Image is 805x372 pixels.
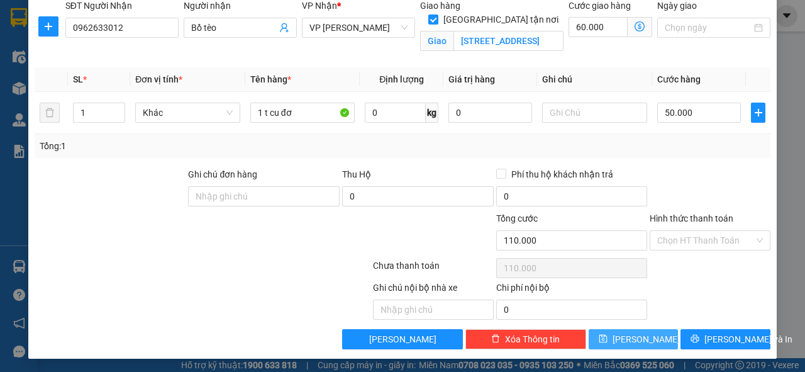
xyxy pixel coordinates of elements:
[143,103,233,122] span: Khác
[650,213,733,223] label: Hình thức thanh toán
[752,108,765,118] span: plus
[496,281,648,300] div: Chi phí nội bộ
[250,74,291,84] span: Tên hàng
[635,21,645,31] span: dollar-circle
[665,21,752,35] input: Ngày giao
[657,74,701,84] span: Cước hàng
[599,334,608,344] span: save
[39,21,58,31] span: plus
[137,91,218,119] h1: VPHT1410250091
[70,47,286,62] li: Hotline: 19001874
[70,31,286,47] li: 146 [GEOGRAPHIC_DATA], [GEOGRAPHIC_DATA]
[465,329,586,349] button: deleteXóa Thông tin
[751,103,765,123] button: plus
[448,103,532,123] input: 0
[438,13,563,26] span: [GEOGRAPHIC_DATA] tận nơi
[250,103,355,123] input: VD: Bàn, Ghế
[426,103,438,123] span: kg
[491,334,500,344] span: delete
[589,329,679,349] button: save[PERSON_NAME]
[16,91,136,154] b: GỬI : VP [PERSON_NAME]
[279,23,289,33] span: user-add
[342,329,463,349] button: [PERSON_NAME]
[188,169,257,179] label: Ghi chú đơn hàng
[40,139,312,153] div: Tổng: 1
[373,281,494,300] div: Ghi chú nội bộ nhà xe
[372,259,495,281] div: Chưa thanh toán
[302,1,337,11] span: VP Nhận
[309,18,408,37] span: VP Trần Quốc Hoàn
[448,74,495,84] span: Giá trị hàng
[704,332,792,346] span: [PERSON_NAME] và In
[420,31,453,51] span: Giao
[135,74,182,84] span: Đơn vị tính
[569,1,631,11] label: Cước giao hàng
[453,31,563,51] input: Giao tận nơi
[496,213,538,223] span: Tổng cước
[505,332,560,346] span: Xóa Thông tin
[369,332,436,346] span: [PERSON_NAME]
[40,103,60,123] button: delete
[613,332,680,346] span: [PERSON_NAME]
[379,74,424,84] span: Định lượng
[342,169,371,179] span: Thu Hộ
[657,1,697,11] label: Ngày giao
[542,103,647,123] input: Ghi Chú
[373,300,494,320] input: Nhập ghi chú
[680,329,770,349] button: printer[PERSON_NAME] và In
[38,16,58,37] button: plus
[148,14,206,30] b: Phú Quý
[118,65,236,81] b: Gửi khách hàng
[73,74,83,84] span: SL
[506,167,618,181] span: Phí thu hộ khách nhận trả
[537,67,652,92] th: Ghi chú
[569,17,628,37] input: Cước giao hàng
[188,186,340,206] input: Ghi chú đơn hàng
[420,1,460,11] span: Giao hàng
[691,334,699,344] span: printer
